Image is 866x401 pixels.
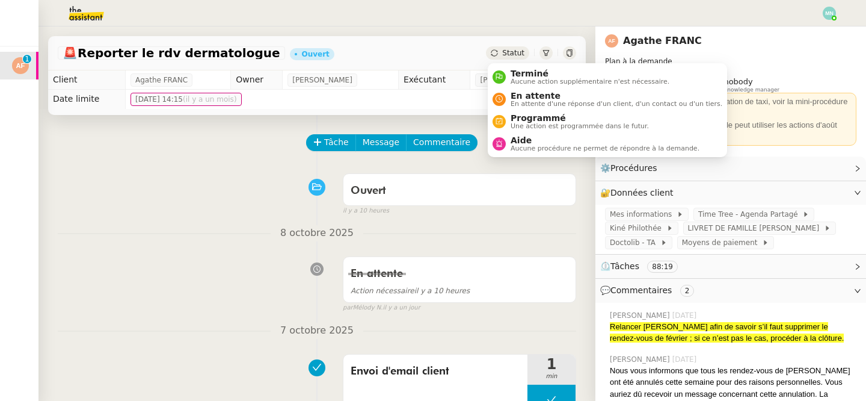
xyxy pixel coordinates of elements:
span: LIVRET DE FAMILLE [PERSON_NAME] [688,222,824,234]
span: Action nécessaire [351,287,414,295]
span: Message [363,135,399,149]
span: il y a 10 heures [343,206,389,216]
td: Client [48,70,126,90]
span: il y a 10 heures [351,287,470,295]
img: svg [12,57,29,74]
nz-tag: 2 [680,285,695,297]
span: [PERSON_NAME] [480,74,540,86]
span: En attente d'une réponse d'un client, d'un contact ou d'un tiers. [511,101,722,107]
span: ⚙️ [600,161,663,175]
nz-tag: 88:19 [647,261,678,273]
div: ⚙️Procédures [595,157,866,180]
span: [DATE] [672,310,699,321]
button: Tâche [306,134,356,151]
span: Aucune action supplémentaire n'est nécessaire. [511,78,669,85]
span: Tâches [610,261,639,271]
span: Aide [511,135,699,145]
span: Plan à la demande [605,57,672,66]
span: Statut [502,49,524,57]
span: Reporter le rdv dermatologue [63,47,280,59]
span: Envoi d'email client [351,362,520,381]
div: ✅ Vu avec [PERSON_NAME], elle peut utiliser les actions d'août pour le mois de [DATE] [610,119,852,143]
img: svg [605,34,618,48]
app-user-label: Knowledge manager [723,77,779,93]
span: Kiné Philothée [610,222,666,234]
small: Mélody N. [343,303,420,313]
span: Programmé [511,113,649,123]
img: svg [823,7,836,20]
div: 🚗 En cas de demande de réservation de taxi, voir la mini-procédure [610,96,852,108]
span: Données client [610,188,674,197]
span: 8 octobre 2025 [271,225,363,241]
span: Terminé [511,69,669,78]
span: Relancer [PERSON_NAME] afin de savoir s’il faut supprimer le rendez-vous de février ; si ce n’est... [610,322,844,343]
td: Date limite [48,90,126,109]
span: 💬 [600,285,699,295]
p: 1 [25,55,29,66]
span: ⏲️ [600,261,688,271]
span: min [527,371,576,382]
nz-badge-sup: 1 [23,55,31,63]
td: Exécutant [398,70,470,90]
button: Commentaire [406,134,478,151]
span: 1 [527,357,576,371]
span: [PERSON_NAME] [292,74,352,86]
span: 🚨 [63,46,78,60]
span: nobody [723,77,752,86]
span: Mes informations [610,208,677,220]
span: (il y a un mois) [183,95,237,104]
span: il y a un jour [382,303,420,313]
span: Commentaires [610,285,672,295]
span: Doctolib - TA [610,237,660,249]
span: Commentaire [413,135,470,149]
div: ⏲️Tâches 88:19 [595,255,866,278]
span: Tâche [324,135,349,149]
span: Agathe FRANC [135,74,188,86]
span: 7 octobre 2025 [271,323,363,339]
span: En attente [511,91,722,101]
span: [DATE] 14:15 [135,93,237,105]
div: 💬Commentaires 2 [595,279,866,302]
span: Aucune procédure ne permet de répondre à la demande. [511,145,699,152]
td: Owner [231,70,283,90]
span: Knowledge manager [723,87,779,93]
a: Agathe FRANC [623,35,702,46]
span: 🔐 [600,186,678,200]
span: par [343,303,353,313]
div: 🔐Données client [595,181,866,205]
span: [PERSON_NAME] [610,310,672,321]
span: Procédures [610,163,657,173]
span: Ouvert [351,185,386,196]
span: Une action est programmée dans le futur. [511,123,649,129]
span: [DATE] [672,354,699,365]
div: Ouvert [302,51,330,58]
button: Message [355,134,407,151]
span: En attente [351,269,403,279]
span: [PERSON_NAME] [610,354,672,365]
span: Time Tree - Agenda Partagé [698,208,802,220]
span: Moyens de paiement [682,237,762,249]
